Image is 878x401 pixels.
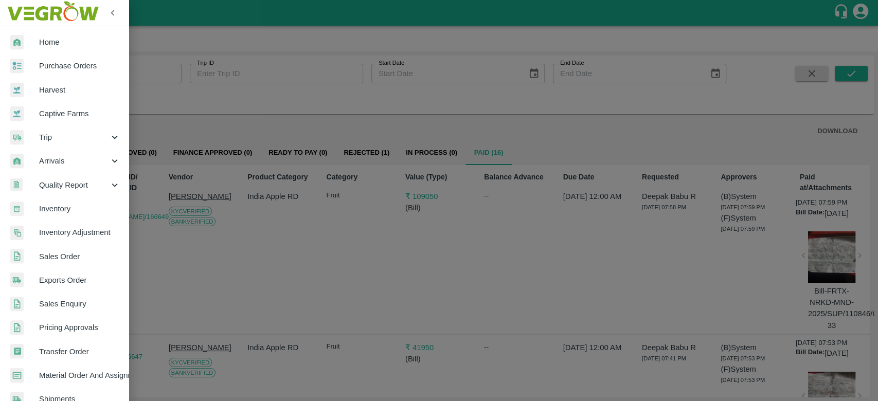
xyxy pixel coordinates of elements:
[39,251,120,262] span: Sales Order
[39,155,109,167] span: Arrivals
[10,272,24,287] img: shipments
[10,297,24,312] img: sales
[10,202,24,216] img: whInventory
[39,179,109,191] span: Quality Report
[39,203,120,214] span: Inventory
[10,82,24,98] img: harvest
[10,225,24,240] img: inventory
[39,370,120,381] span: Material Order And Assignment
[39,108,120,119] span: Captive Farms
[10,154,24,169] img: whArrival
[10,368,24,383] img: centralMaterial
[39,298,120,309] span: Sales Enquiry
[10,249,24,264] img: sales
[39,346,120,357] span: Transfer Order
[10,106,24,121] img: harvest
[39,60,120,71] span: Purchase Orders
[39,322,120,333] span: Pricing Approvals
[39,37,120,48] span: Home
[10,59,24,74] img: reciept
[10,178,23,191] img: qualityReport
[10,35,24,50] img: whArrival
[39,275,120,286] span: Exports Order
[10,320,24,335] img: sales
[39,132,109,143] span: Trip
[10,130,24,145] img: delivery
[39,84,120,96] span: Harvest
[10,344,24,359] img: whTransfer
[39,227,120,238] span: Inventory Adjustment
